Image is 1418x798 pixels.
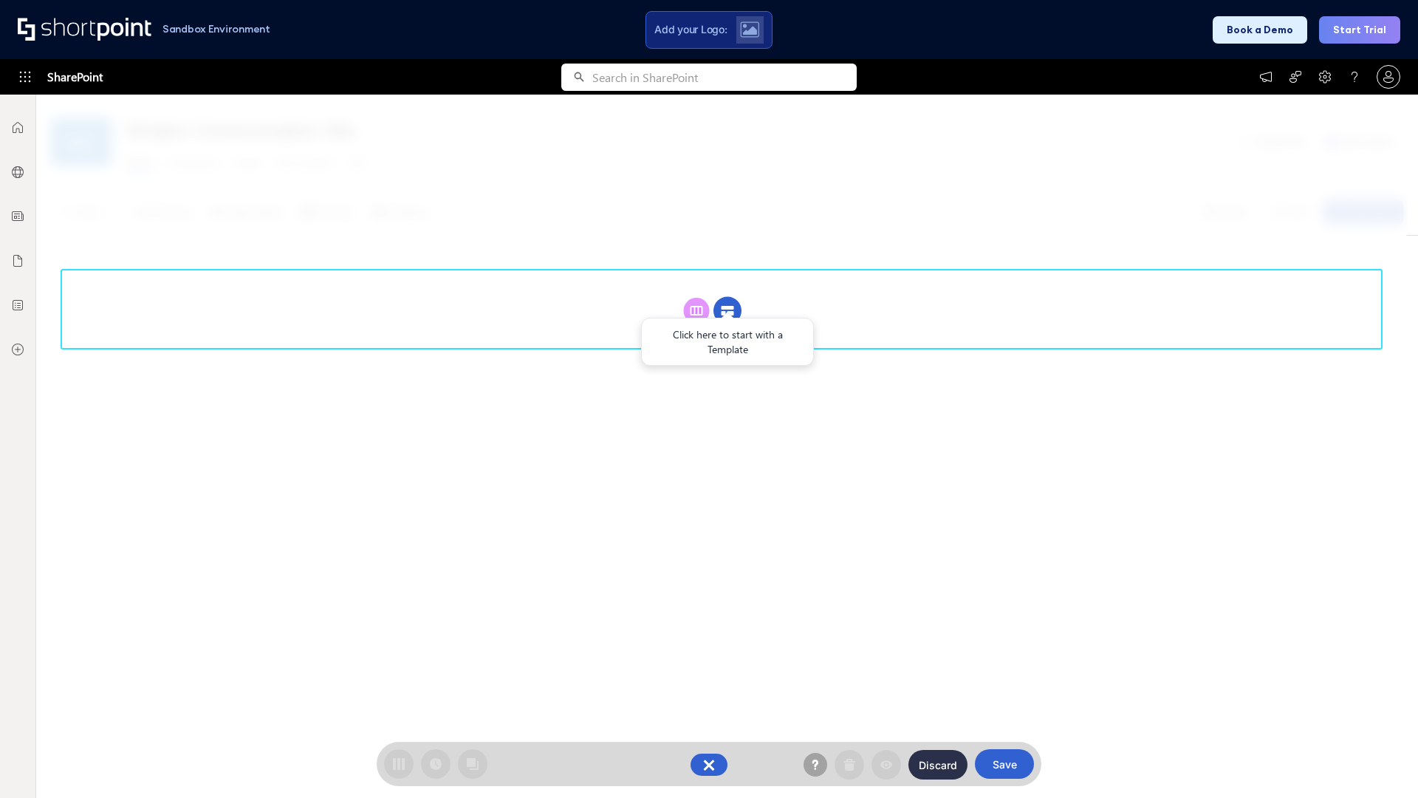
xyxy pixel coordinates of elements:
[592,64,857,91] input: Search in SharePoint
[975,749,1034,779] button: Save
[47,59,103,95] span: SharePoint
[740,21,759,38] img: Upload logo
[654,23,727,36] span: Add your Logo:
[162,25,270,33] h1: Sandbox Environment
[1344,727,1418,798] iframe: Chat Widget
[1213,16,1307,44] button: Book a Demo
[908,750,967,780] button: Discard
[1319,16,1400,44] button: Start Trial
